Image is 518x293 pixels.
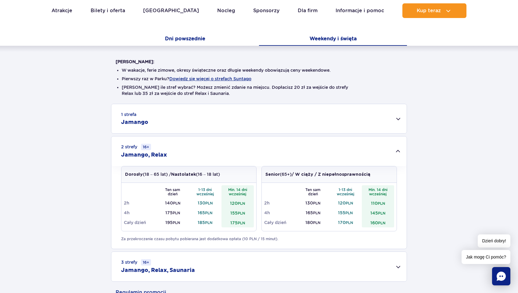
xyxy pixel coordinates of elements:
p: Za przekroczenie czasu pobytu pobierana jest dodatkowa opłata (10 PLN / 15 minut). [121,236,397,242]
small: PLN [313,220,320,225]
a: Nocleg [217,3,235,18]
li: [PERSON_NAME] ile stref wybrać? Możesz zmienić zdanie na miejscu. Dopłacisz 20 zł za wejście do s... [122,84,396,96]
small: PLN [173,220,180,225]
a: Dla firm [298,3,318,18]
td: 2h [264,198,297,208]
small: PLN [345,211,353,215]
td: 165 [189,208,221,218]
th: 1-13 dni wcześniej [189,185,221,198]
td: 130 [189,198,221,208]
small: PLN [205,201,213,205]
h2: Jamango [121,119,148,126]
button: Dowiedz się więcej o strefach Suntago [169,76,251,81]
small: PLN [238,211,245,215]
small: PLN [205,211,212,215]
td: 175 [221,218,254,227]
small: PLN [205,220,212,225]
td: 160 [362,218,394,227]
strong: Nastolatek [171,172,196,177]
td: 120 [329,198,362,208]
a: Bilety i oferta [91,3,125,18]
a: Atrakcje [52,3,72,18]
td: 165 [297,208,329,218]
th: Min. 14 dni wcześniej [362,185,394,198]
h2: Jamango, Relax [121,151,167,159]
li: Pierwszy raz w Parku? [122,76,396,82]
a: Informacje i pomoc [336,3,384,18]
td: 145 [362,208,394,218]
td: 120 [221,198,254,208]
small: PLN [346,220,353,225]
small: PLN [173,211,180,215]
td: 110 [362,198,394,208]
td: 2h [124,198,156,208]
small: PLN [313,211,320,215]
td: 130 [297,198,329,208]
small: PLN [346,201,353,205]
div: Chat [492,267,510,285]
p: (65+) [265,171,370,178]
th: Ten sam dzień [156,185,189,198]
small: PLN [378,211,385,215]
li: W wakacje, ferie zimowe, okresy świąteczne oraz długie weekendy obowiązują ceny weekendowe. [122,67,396,73]
th: Ten sam dzień [297,185,329,198]
td: 185 [189,218,221,227]
small: 16+ [141,144,151,150]
td: 140 [156,198,189,208]
strong: [PERSON_NAME]: [116,59,154,64]
small: 1 strefa [121,111,136,118]
span: Kup teraz [417,8,441,13]
a: [GEOGRAPHIC_DATA] [143,3,199,18]
td: 180 [297,218,329,227]
small: PLN [173,201,180,205]
small: PLN [238,221,245,225]
p: (18 – 65 lat) / (16 – 18 lat) [125,171,220,178]
td: 4h [264,208,297,218]
td: Cały dzień [264,218,297,227]
a: Sponsorzy [253,3,279,18]
h2: Jamango, Relax, Saunaria [121,267,195,274]
td: 170 [329,218,362,227]
small: 2 strefy [121,144,151,150]
span: Dzień dobry! [478,234,510,248]
span: Jak mogę Ci pomóc? [462,250,510,264]
td: 155 [329,208,362,218]
td: 155 [221,208,254,218]
strong: / W ciąży / Z niepełnosprawnością [292,172,370,177]
small: PLN [313,201,320,205]
small: 16+ [141,259,151,266]
small: 3 strefy [121,259,151,266]
th: 1-13 dni wcześniej [329,185,362,198]
td: 4h [124,208,156,218]
td: 195 [156,218,189,227]
small: PLN [238,201,245,206]
th: Min. 14 dni wcześniej [221,185,254,198]
button: Dni powszednie [111,33,259,46]
button: Kup teraz [402,3,466,18]
td: Cały dzień [124,218,156,227]
small: PLN [378,201,385,206]
small: PLN [378,221,385,225]
button: Weekendy i święta [259,33,407,46]
strong: Dorosły [125,172,143,177]
strong: Senior [265,172,280,177]
td: 175 [156,208,189,218]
